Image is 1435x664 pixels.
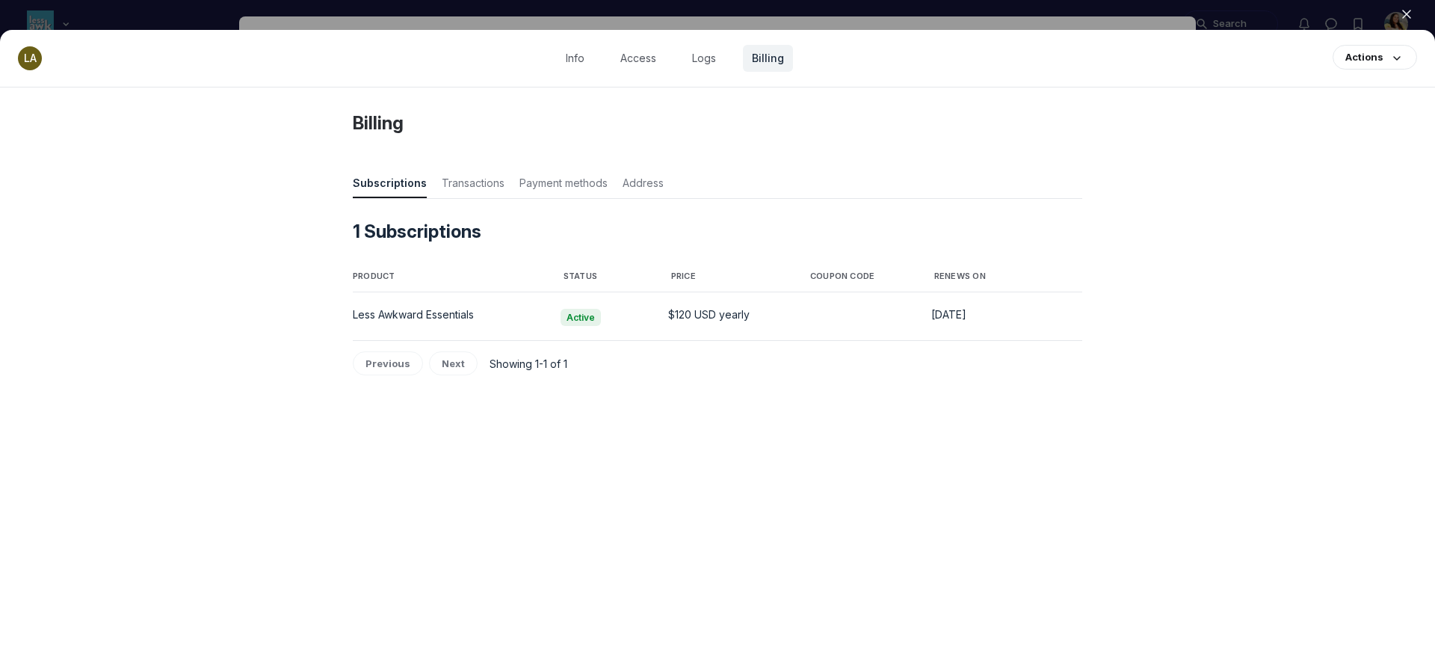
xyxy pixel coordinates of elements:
span: [DATE] [931,308,966,321]
h4: Billing [353,111,1082,135]
button: Previous [353,351,423,375]
span: Address [623,176,664,197]
span: Subscriptions [353,176,427,191]
div: $120 USD yearly [668,307,789,322]
span: RENEWS ON [934,271,986,282]
span: Showing 1-1 of 1 [490,357,567,370]
div: Actions [1345,50,1383,64]
span: Next [442,357,465,369]
span: COUPON CODE [810,271,875,282]
span: Previous [365,357,410,369]
button: Next [429,351,478,375]
a: Logs [683,45,725,72]
h4: 1 Subscriptions [353,220,481,244]
a: Billing [743,45,793,72]
span: PRODUCT [353,271,395,282]
div: LA [18,46,42,70]
a: Access [611,45,665,72]
span: PRICE [671,271,696,282]
span: Payment methods [519,176,608,197]
a: Info [557,45,593,72]
span: STATUS [564,271,597,282]
button: Actions [1333,45,1417,70]
span: Transactions [442,176,504,197]
span: Less Awkward Essentials [353,307,474,322]
span: Active [561,309,601,326]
